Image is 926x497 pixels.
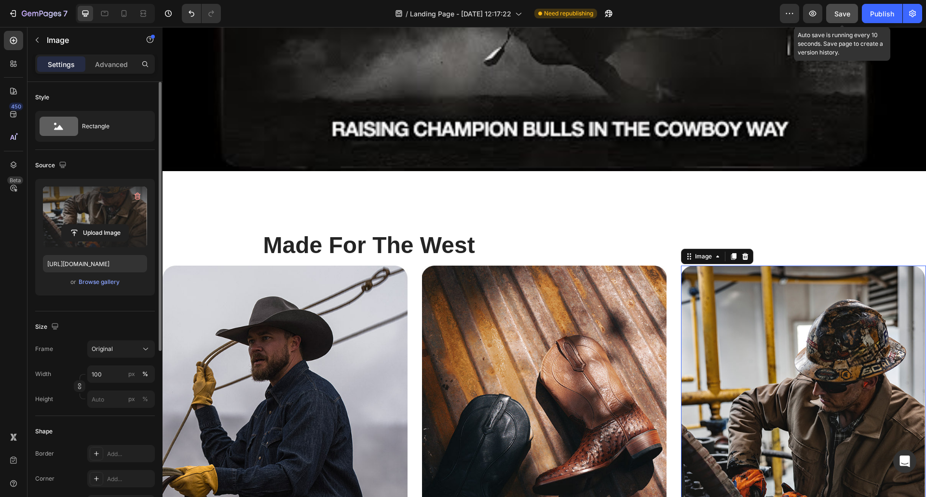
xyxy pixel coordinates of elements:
p: 7 [63,8,68,19]
div: 450 [9,103,23,110]
span: / [406,9,408,19]
div: Beta [7,176,23,184]
div: Add... [107,450,152,458]
label: Height [35,395,53,403]
div: Add... [107,475,152,484]
span: Need republishing [544,9,593,18]
span: Save [834,10,850,18]
input: px% [87,390,155,408]
div: Undo/Redo [182,4,221,23]
p: Image [47,34,129,46]
div: Style [35,93,49,102]
div: px [128,370,135,378]
label: Frame [35,345,53,353]
button: Publish [862,4,902,23]
div: % [142,395,148,403]
label: Width [35,370,51,378]
div: Publish [870,9,894,19]
button: 7 [4,4,72,23]
input: px% [87,365,155,383]
span: Original [92,345,113,353]
div: Rectangle [82,115,141,137]
div: px [128,395,135,403]
span: Landing Page - [DATE] 12:17:22 [410,9,511,19]
div: Browse gallery [79,278,120,286]
div: Image [531,225,551,234]
button: Browse gallery [78,277,120,287]
input: https://example.com/image.jpg [43,255,147,272]
div: % [142,370,148,378]
div: Source [35,159,68,172]
div: Corner [35,474,54,483]
button: % [126,393,137,405]
button: px [139,393,151,405]
p: Advanced [95,59,128,69]
button: Original [87,340,155,358]
span: or [70,276,76,288]
button: px [139,368,151,380]
div: Border [35,449,54,458]
div: Shape [35,427,53,436]
button: Save [826,4,858,23]
p: Settings [48,59,75,69]
iframe: Design area [163,27,926,497]
button: % [126,368,137,380]
button: Upload Image [61,224,129,242]
div: Size [35,321,61,334]
div: Open Intercom Messenger [893,450,916,473]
